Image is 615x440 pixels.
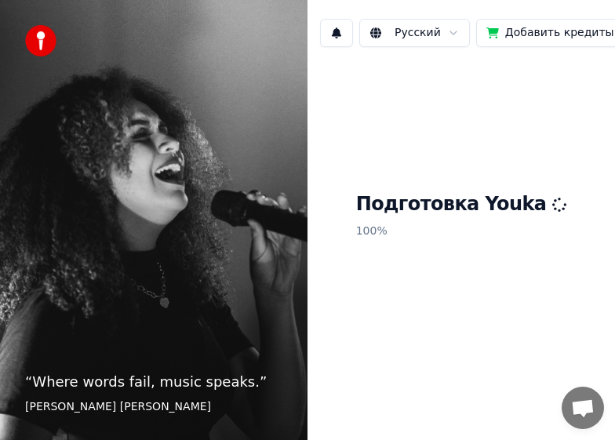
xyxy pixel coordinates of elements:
div: Открытый чат [562,387,604,429]
img: youka [25,25,56,56]
footer: [PERSON_NAME] [PERSON_NAME] [25,399,282,415]
p: “ Where words fail, music speaks. ” [25,371,282,393]
h1: Подготовка Youka [356,192,567,217]
p: 100 % [356,217,567,245]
